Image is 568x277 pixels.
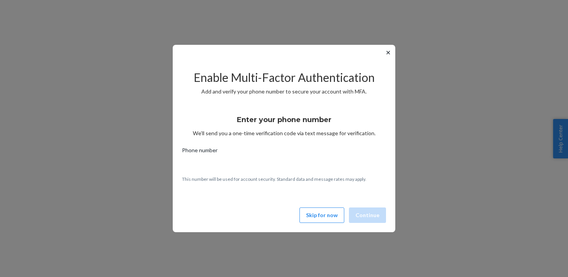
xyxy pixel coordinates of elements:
div: We’ll send you a one-time verification code via text message for verification. [182,109,386,137]
h3: Enter your phone number [237,115,332,125]
p: Add and verify your phone number to secure your account with MFA. [182,88,386,95]
button: ✕ [384,48,392,57]
p: This number will be used for account security. Standard data and message rates may apply. [182,176,386,182]
h2: Enable Multi-Factor Authentication [182,71,386,84]
button: Continue [349,207,386,223]
span: Phone number [182,146,218,157]
button: Skip for now [299,207,344,223]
